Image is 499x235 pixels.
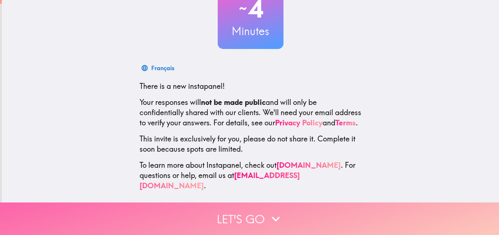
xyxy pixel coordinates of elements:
[140,97,362,128] p: Your responses will and will only be confidentially shared with our clients. We'll need your emai...
[201,98,266,107] b: not be made public
[140,61,177,75] button: Français
[140,171,300,190] a: [EMAIL_ADDRESS][DOMAIN_NAME]
[151,63,174,73] div: Français
[218,23,283,39] h3: Minutes
[335,118,356,127] a: Terms
[140,160,362,191] p: To learn more about Instapanel, check out . For questions or help, email us at .
[277,160,341,170] a: [DOMAIN_NAME]
[140,134,362,154] p: This invite is exclusively for you, please do not share it. Complete it soon because spots are li...
[140,82,225,91] span: There is a new instapanel!
[275,118,323,127] a: Privacy Policy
